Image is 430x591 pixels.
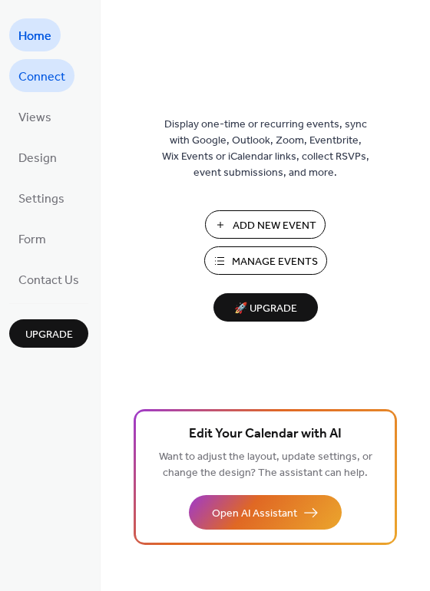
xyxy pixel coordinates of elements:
[18,187,64,211] span: Settings
[9,140,66,173] a: Design
[9,181,74,214] a: Settings
[9,18,61,51] a: Home
[25,327,73,343] span: Upgrade
[189,424,342,445] span: Edit Your Calendar with AI
[204,246,327,275] button: Manage Events
[213,293,318,322] button: 🚀 Upgrade
[223,299,309,319] span: 🚀 Upgrade
[18,25,51,48] span: Home
[205,210,326,239] button: Add New Event
[189,495,342,530] button: Open AI Assistant
[233,218,316,234] span: Add New Event
[9,100,61,133] a: Views
[18,228,46,252] span: Form
[18,106,51,130] span: Views
[18,269,79,292] span: Contact Us
[162,117,369,181] span: Display one-time or recurring events, sync with Google, Outlook, Zoom, Eventbrite, Wix Events or ...
[159,447,372,484] span: Want to adjust the layout, update settings, or change the design? The assistant can help.
[18,65,65,89] span: Connect
[232,254,318,270] span: Manage Events
[9,262,88,295] a: Contact Us
[9,222,55,255] a: Form
[212,506,297,522] span: Open AI Assistant
[18,147,57,170] span: Design
[9,319,88,348] button: Upgrade
[9,59,74,92] a: Connect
